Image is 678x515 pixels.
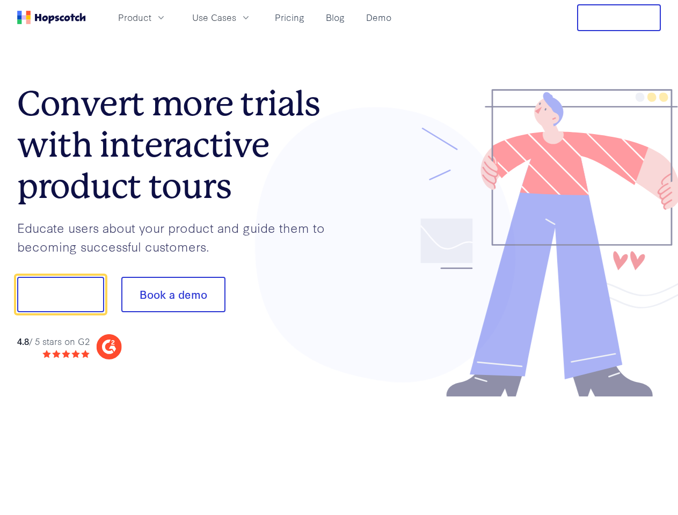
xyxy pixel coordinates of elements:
[17,83,339,207] h1: Convert more trials with interactive product tours
[322,9,349,26] a: Blog
[17,11,86,24] a: Home
[17,218,339,255] p: Educate users about your product and guide them to becoming successful customers.
[112,9,173,26] button: Product
[271,9,309,26] a: Pricing
[17,335,90,348] div: / 5 stars on G2
[118,11,151,24] span: Product
[186,9,258,26] button: Use Cases
[121,277,225,312] button: Book a demo
[17,335,29,347] strong: 4.8
[577,4,661,31] button: Free Trial
[362,9,396,26] a: Demo
[192,11,236,24] span: Use Cases
[17,277,104,312] button: Show me!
